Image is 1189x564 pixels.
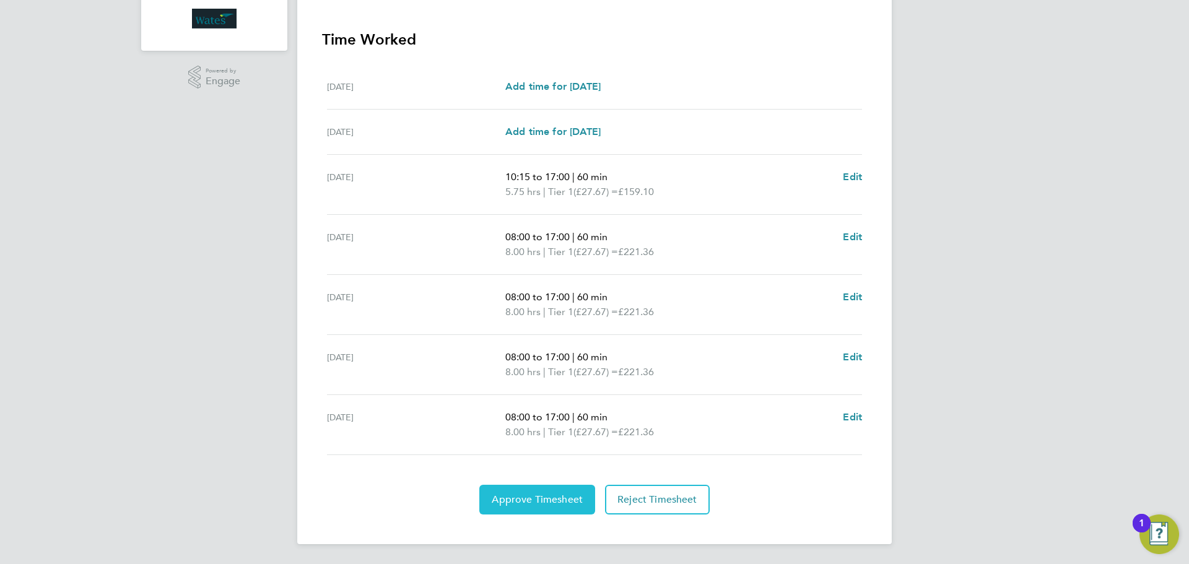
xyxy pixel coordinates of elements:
[505,79,601,94] a: Add time for [DATE]
[548,184,573,199] span: Tier 1
[618,366,654,378] span: £221.36
[618,186,654,197] span: £159.10
[843,170,862,184] a: Edit
[505,80,601,92] span: Add time for [DATE]
[206,76,240,87] span: Engage
[505,124,601,139] a: Add time for [DATE]
[479,485,595,514] button: Approve Timesheet
[492,493,583,506] span: Approve Timesheet
[505,246,541,258] span: 8.00 hrs
[192,9,237,28] img: wates-logo-retina.png
[605,485,710,514] button: Reject Timesheet
[327,230,505,259] div: [DATE]
[572,231,575,243] span: |
[548,425,573,440] span: Tier 1
[327,170,505,199] div: [DATE]
[548,245,573,259] span: Tier 1
[577,351,608,363] span: 60 min
[572,171,575,183] span: |
[617,493,697,506] span: Reject Timesheet
[618,426,654,438] span: £221.36
[327,79,505,94] div: [DATE]
[327,350,505,380] div: [DATE]
[505,306,541,318] span: 8.00 hrs
[577,291,608,303] span: 60 min
[843,410,862,425] a: Edit
[577,231,608,243] span: 60 min
[573,366,618,378] span: (£27.67) =
[572,411,575,423] span: |
[505,186,541,197] span: 5.75 hrs
[543,246,546,258] span: |
[548,305,573,319] span: Tier 1
[505,411,570,423] span: 08:00 to 17:00
[618,306,654,318] span: £221.36
[573,246,618,258] span: (£27.67) =
[156,9,272,28] a: Go to home page
[843,231,862,243] span: Edit
[572,351,575,363] span: |
[843,350,862,365] a: Edit
[1139,514,1179,554] button: Open Resource Center, 1 new notification
[543,366,546,378] span: |
[543,306,546,318] span: |
[572,291,575,303] span: |
[843,290,862,305] a: Edit
[843,351,862,363] span: Edit
[843,171,862,183] span: Edit
[618,246,654,258] span: £221.36
[505,126,601,137] span: Add time for [DATE]
[505,351,570,363] span: 08:00 to 17:00
[573,306,618,318] span: (£27.67) =
[327,410,505,440] div: [DATE]
[322,30,867,50] h3: Time Worked
[327,290,505,319] div: [DATE]
[505,366,541,378] span: 8.00 hrs
[577,411,608,423] span: 60 min
[505,171,570,183] span: 10:15 to 17:00
[573,186,618,197] span: (£27.67) =
[505,426,541,438] span: 8.00 hrs
[577,171,608,183] span: 60 min
[843,230,862,245] a: Edit
[543,426,546,438] span: |
[505,291,570,303] span: 08:00 to 17:00
[543,186,546,197] span: |
[573,426,618,438] span: (£27.67) =
[548,365,573,380] span: Tier 1
[843,291,862,303] span: Edit
[843,411,862,423] span: Edit
[327,124,505,139] div: [DATE]
[505,231,570,243] span: 08:00 to 17:00
[1139,523,1144,539] div: 1
[188,66,241,89] a: Powered byEngage
[206,66,240,76] span: Powered by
